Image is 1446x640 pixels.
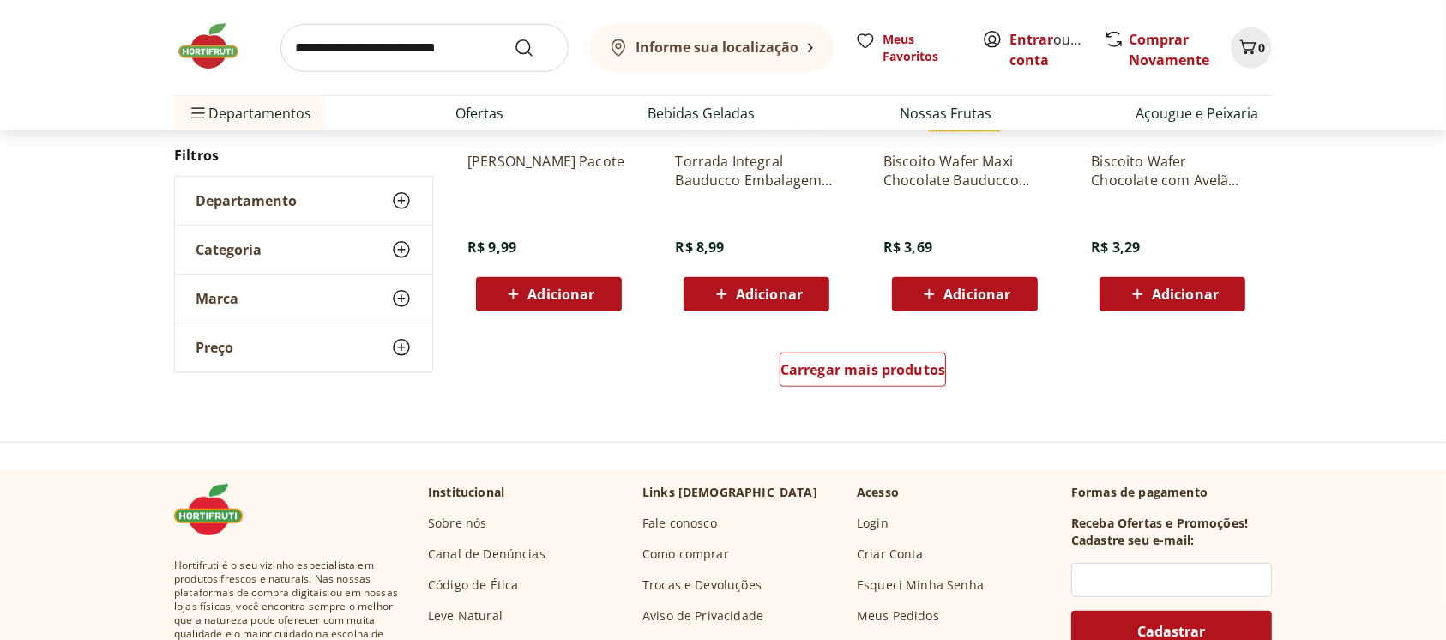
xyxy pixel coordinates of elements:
[1071,532,1194,549] h3: Cadastre seu e-mail:
[188,93,311,134] span: Departamentos
[174,21,260,72] img: Hortifruti
[196,191,297,208] span: Departamento
[527,287,594,301] span: Adicionar
[883,31,961,65] span: Meus Favoritos
[476,277,622,311] button: Adicionar
[1091,152,1254,190] a: Biscoito Wafer Chocolate com Avelã Bauducco 92g
[780,353,947,394] a: Carregar mais produtos
[175,176,432,224] button: Departamento
[196,338,233,355] span: Preço
[280,24,569,72] input: search
[428,577,518,594] a: Código de Ética
[174,484,260,535] img: Hortifruti
[196,240,262,257] span: Categoria
[196,289,238,306] span: Marca
[642,607,763,625] a: Aviso de Privacidade
[1138,625,1206,638] span: Cadastrar
[892,277,1038,311] button: Adicionar
[1091,238,1140,257] span: R$ 3,29
[174,137,433,172] h2: Filtros
[1009,29,1086,70] span: ou
[175,274,432,322] button: Marca
[900,103,991,124] a: Nossas Frutas
[675,238,724,257] span: R$ 8,99
[428,607,503,625] a: Leve Natural
[175,225,432,273] button: Categoria
[1231,27,1272,69] button: Carrinho
[1009,30,1053,49] a: Entrar
[1129,30,1209,69] a: Comprar Novamente
[648,103,756,124] a: Bebidas Geladas
[857,607,939,625] a: Meus Pedidos
[642,546,729,563] a: Como comprar
[636,38,798,57] b: Informe sua localização
[467,238,516,257] span: R$ 9,99
[943,287,1010,301] span: Adicionar
[684,277,829,311] button: Adicionar
[428,546,545,563] a: Canal de Denúncias
[857,546,924,563] a: Criar Conta
[1009,30,1104,69] a: Criar conta
[857,484,899,501] p: Acesso
[467,152,630,190] a: [PERSON_NAME] Pacote
[1258,39,1265,56] span: 0
[514,38,555,58] button: Submit Search
[1100,277,1245,311] button: Adicionar
[1071,515,1248,532] h3: Receba Ofertas e Promoções!
[883,152,1046,190] a: Biscoito Wafer Maxi Chocolate Bauducco 104g
[1071,484,1272,501] p: Formas de pagamento
[675,152,838,190] a: Torrada Integral Bauducco Embalagem 142G
[188,93,208,134] button: Menu
[175,323,432,371] button: Preço
[736,287,803,301] span: Adicionar
[1152,287,1219,301] span: Adicionar
[428,484,504,501] p: Institucional
[857,577,984,594] a: Esqueci Minha Senha
[883,238,932,257] span: R$ 3,69
[642,577,762,594] a: Trocas e Devoluções
[589,24,834,72] button: Informe sua localização
[642,515,717,532] a: Fale conosco
[428,515,486,532] a: Sobre nós
[455,103,503,124] a: Ofertas
[780,363,946,377] span: Carregar mais produtos
[855,31,961,65] a: Meus Favoritos
[1136,103,1258,124] a: Açougue e Peixaria
[642,484,817,501] p: Links [DEMOGRAPHIC_DATA]
[857,515,889,532] a: Login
